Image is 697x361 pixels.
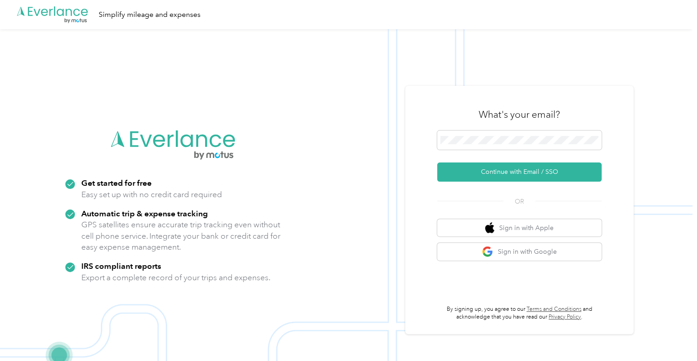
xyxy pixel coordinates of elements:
a: Privacy Policy [549,314,581,320]
p: Export a complete record of your trips and expenses. [81,272,270,283]
strong: IRS compliant reports [81,261,161,271]
p: Easy set up with no credit card required [81,189,222,200]
p: By signing up, you agree to our and acknowledge that you have read our . [437,305,602,321]
img: google logo [482,246,493,257]
div: Simplify mileage and expenses [99,9,201,21]
button: apple logoSign in with Apple [437,219,602,237]
button: Continue with Email / SSO [437,162,602,182]
span: OR [503,197,535,206]
button: google logoSign in with Google [437,243,602,261]
p: GPS satellites ensure accurate trip tracking even without cell phone service. Integrate your bank... [81,219,281,253]
h3: What's your email? [479,108,560,121]
strong: Automatic trip & expense tracking [81,209,208,218]
img: apple logo [485,222,494,234]
strong: Get started for free [81,178,152,188]
a: Terms and Conditions [527,306,581,313]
